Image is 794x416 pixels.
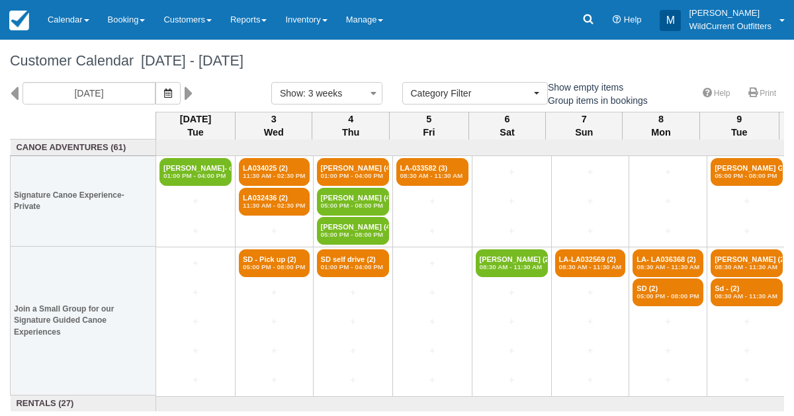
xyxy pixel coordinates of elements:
[660,10,681,31] div: M
[623,112,699,140] th: 8 Mon
[239,315,310,329] a: +
[396,286,468,300] a: +
[239,188,310,216] a: LA032436 (2)11:30 AM - 02:30 PM
[11,156,156,247] th: Signature Canoe Experience- Private
[711,194,783,208] a: +
[711,344,783,358] a: +
[396,257,468,270] a: +
[159,286,232,300] a: +
[633,315,703,329] a: +
[317,188,389,216] a: [PERSON_NAME] (4)05:00 PM - 08:00 PM
[321,172,385,180] em: 01:00 PM - 04:00 PM
[476,249,548,277] a: [PERSON_NAME] (2)08:30 AM - 11:30 AM
[396,315,468,329] a: +
[715,263,779,271] em: 08:30 AM - 11:30 AM
[14,142,153,154] a: Canoe Adventures (61)
[555,224,626,238] a: +
[476,373,548,387] a: +
[321,231,385,239] em: 05:00 PM - 08:00 PM
[317,373,389,387] a: +
[740,84,784,103] a: Print
[280,88,303,99] span: Show
[239,373,310,387] a: +
[555,194,626,208] a: +
[159,315,232,329] a: +
[637,263,699,271] em: 08:30 AM - 11:30 AM
[396,373,468,387] a: +
[317,158,389,186] a: [PERSON_NAME] (4)01:00 PM - 04:00 PM
[533,91,656,110] label: Group items in bookings
[555,373,626,387] a: +
[159,373,232,387] a: +
[243,263,306,271] em: 05:00 PM - 08:00 PM
[411,87,531,100] span: Category Filter
[9,11,29,30] img: checkfront-main-nav-mini-logo.png
[476,194,548,208] a: +
[480,263,544,271] em: 08:30 AM - 11:30 AM
[156,112,236,140] th: [DATE] Tue
[711,373,783,387] a: +
[396,224,468,238] a: +
[303,88,342,99] span: : 3 weeks
[711,315,783,329] a: +
[533,95,658,104] span: Group items in bookings
[699,112,779,140] th: 9 Tue
[546,112,623,140] th: 7 Sun
[243,202,306,210] em: 11:30 AM - 02:30 PM
[476,286,548,300] a: +
[159,194,232,208] a: +
[468,112,545,140] th: 6 Sat
[711,224,783,238] a: +
[396,194,468,208] a: +
[711,249,783,277] a: [PERSON_NAME] (2)08:30 AM - 11:30 AM
[624,15,642,24] span: Help
[317,344,389,358] a: +
[711,278,783,306] a: Sd - (2)08:30 AM - 11:30 AM
[317,249,389,277] a: SD self drive (2)01:00 PM - 04:00 PM
[555,286,626,300] a: +
[134,52,243,69] span: [DATE] - [DATE]
[715,292,779,300] em: 08:30 AM - 11:30 AM
[10,53,784,69] h1: Customer Calendar
[271,82,382,104] button: Show: 3 weeks
[400,172,464,180] em: 08:30 AM - 11:30 AM
[555,344,626,358] a: +
[559,263,622,271] em: 08:30 AM - 11:30 AM
[689,7,772,20] p: [PERSON_NAME]
[711,158,783,186] a: [PERSON_NAME] Garden (4)05:00 PM - 08:00 PM
[555,165,626,179] a: +
[236,112,312,140] th: 3 Wed
[239,344,310,358] a: +
[689,20,772,33] p: WildCurrent Outfitters
[239,249,310,277] a: SD - Pick up (2)05:00 PM - 08:00 PM
[633,344,703,358] a: +
[533,77,632,97] label: Show empty items
[633,249,703,277] a: LA- LA036368 (2)08:30 AM - 11:30 AM
[389,112,468,140] th: 5 Fri
[239,158,310,186] a: LA034025 (2)11:30 AM - 02:30 PM
[159,158,232,186] a: [PERSON_NAME]- confirm (3)01:00 PM - 04:00 PM
[715,172,779,180] em: 05:00 PM - 08:00 PM
[317,217,389,245] a: [PERSON_NAME] (4)05:00 PM - 08:00 PM
[637,292,699,300] em: 05:00 PM - 08:00 PM
[317,315,389,329] a: +
[159,344,232,358] a: +
[476,165,548,179] a: +
[476,224,548,238] a: +
[555,315,626,329] a: +
[239,286,310,300] a: +
[396,344,468,358] a: +
[633,373,703,387] a: +
[321,202,385,210] em: 05:00 PM - 08:00 PM
[476,344,548,358] a: +
[695,84,738,103] a: Help
[633,224,703,238] a: +
[321,263,385,271] em: 01:00 PM - 04:00 PM
[555,249,626,277] a: LA-LA032569 (2)08:30 AM - 11:30 AM
[633,194,703,208] a: +
[159,257,232,270] a: +
[533,82,634,91] span: Show empty items
[11,247,156,395] th: Join a Small Group for our Signature Guided Canoe Experiences
[633,278,703,306] a: SD (2)05:00 PM - 08:00 PM
[317,286,389,300] a: +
